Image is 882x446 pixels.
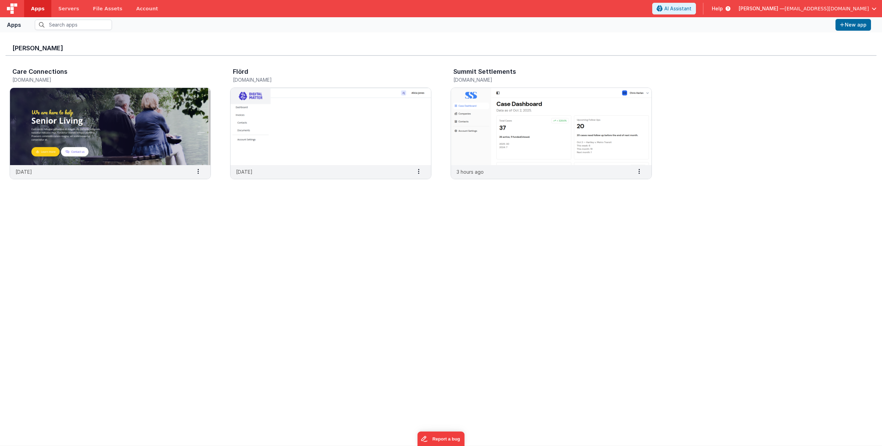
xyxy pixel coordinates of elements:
p: [DATE] [16,168,32,175]
h5: [DOMAIN_NAME] [233,77,414,82]
button: [PERSON_NAME] — [EMAIL_ADDRESS][DOMAIN_NAME] [739,5,876,12]
span: Help [712,5,723,12]
span: File Assets [93,5,123,12]
span: [EMAIL_ADDRESS][DOMAIN_NAME] [784,5,869,12]
p: [DATE] [236,168,253,175]
input: Search apps [35,20,112,30]
button: New app [835,19,871,31]
span: Servers [58,5,79,12]
div: Apps [7,21,21,29]
h3: Summit Settlements [453,68,516,75]
button: AI Assistant [652,3,696,14]
p: 3 hours ago [457,168,484,175]
h3: Care Connections [12,68,68,75]
h5: [DOMAIN_NAME] [12,77,194,82]
span: Apps [31,5,44,12]
span: AI Assistant [664,5,691,12]
h3: Flörd [233,68,248,75]
iframe: Marker.io feedback button [418,432,465,446]
h3: [PERSON_NAME] [12,45,870,52]
h5: [DOMAIN_NAME] [453,77,635,82]
span: [PERSON_NAME] — [739,5,784,12]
